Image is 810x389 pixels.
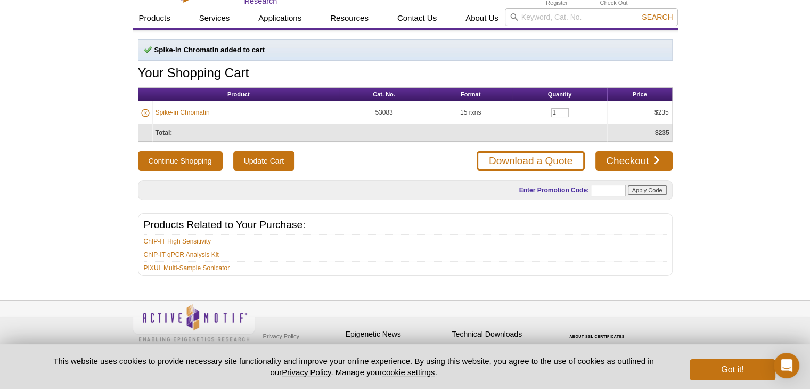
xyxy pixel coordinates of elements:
button: cookie settings [382,368,435,377]
a: Spike-in Chromatin [156,108,210,117]
h2: Products Related to Your Purchase: [144,220,667,230]
td: $235 [608,101,672,124]
a: Privacy Policy [260,328,302,344]
h4: Epigenetic News [346,330,447,339]
td: 15 rxns [429,101,512,124]
a: Services [193,8,236,28]
a: Resources [324,8,375,28]
strong: $235 [655,129,669,136]
div: Open Intercom Messenger [774,353,799,378]
a: ChIP-IT High Sensitivity [144,237,211,246]
a: Download a Quote [477,151,585,171]
p: Spike-in Chromatin added to cart [144,45,667,55]
input: Keyword, Cat. No. [505,8,678,26]
span: Search [642,13,673,21]
a: About Us [459,8,505,28]
p: Sign up for our monthly newsletter highlighting recent publications in the field of epigenetics. [346,343,447,379]
span: Product [227,91,250,98]
button: Continue Shopping [138,151,223,171]
p: This website uses cookies to provide necessary site functionality and improve your online experie... [35,355,673,378]
span: Quantity [548,91,572,98]
span: Cat. No. [373,91,395,98]
img: Active Motif, [133,301,255,344]
table: Click to Verify - This site chose Symantec SSL for secure e-commerce and confidential communicati... [559,319,639,343]
span: Price [633,91,647,98]
span: Format [461,91,480,98]
input: Apply Code [628,185,667,195]
td: 53083 [339,101,429,124]
button: Search [639,12,676,22]
label: Enter Promotion Code: [518,187,589,194]
a: PIXUL Multi-Sample Sonicator [144,263,230,273]
a: Applications [252,8,308,28]
a: Contact Us [391,8,443,28]
a: ChIP-IT qPCR Analysis Kit [144,250,219,260]
a: ABOUT SSL CERTIFICATES [569,335,625,338]
a: Products [133,8,177,28]
a: Checkout [595,151,672,171]
strong: Total: [156,129,173,136]
button: Got it! [690,359,775,380]
h4: Technical Downloads [452,330,553,339]
h1: Your Shopping Cart [138,66,673,82]
input: Update Cart [233,151,294,171]
p: Get our brochures and newsletters, or request them by mail. [452,343,553,370]
a: Privacy Policy [282,368,331,377]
